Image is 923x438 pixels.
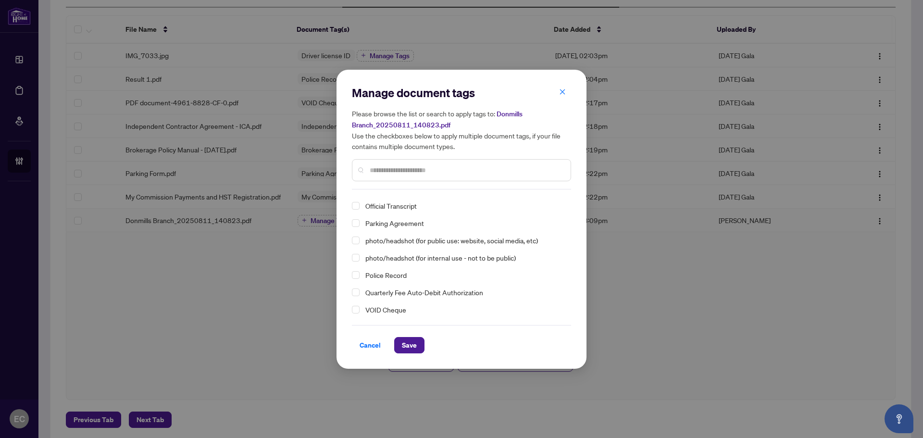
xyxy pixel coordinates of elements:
[365,200,417,212] span: Official Transcript
[362,304,565,315] span: VOID Cheque
[365,252,516,263] span: photo/headshot (for internal use - not to be public)
[352,288,360,296] span: Select Quarterly Fee Auto-Debit Authorization
[352,254,360,262] span: Select photo/headshot (for internal use - not to be public)
[402,338,417,353] span: Save
[365,269,407,281] span: Police Record
[885,404,913,433] button: Open asap
[365,304,406,315] span: VOID Cheque
[360,338,381,353] span: Cancel
[352,337,388,353] button: Cancel
[352,219,360,227] span: Select Parking Agreement
[365,287,483,298] span: Quarterly Fee Auto-Debit Authorization
[362,287,565,298] span: Quarterly Fee Auto-Debit Authorization
[365,217,424,229] span: Parking Agreement
[352,306,360,313] span: Select VOID Cheque
[362,200,565,212] span: Official Transcript
[352,110,523,129] span: Donmills Branch_20250811_140823.pdf
[352,237,360,244] span: Select photo/headshot (for public use: website, social media, etc)
[365,235,538,246] span: photo/headshot (for public use: website, social media, etc)
[352,108,571,151] h5: Please browse the list or search to apply tags to: Use the checkboxes below to apply multiple doc...
[362,269,565,281] span: Police Record
[352,271,360,279] span: Select Police Record
[362,217,565,229] span: Parking Agreement
[352,202,360,210] span: Select Official Transcript
[394,337,424,353] button: Save
[559,88,566,95] span: close
[362,235,565,246] span: photo/headshot (for public use: website, social media, etc)
[362,252,565,263] span: photo/headshot (for internal use - not to be public)
[352,85,571,100] h2: Manage document tags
